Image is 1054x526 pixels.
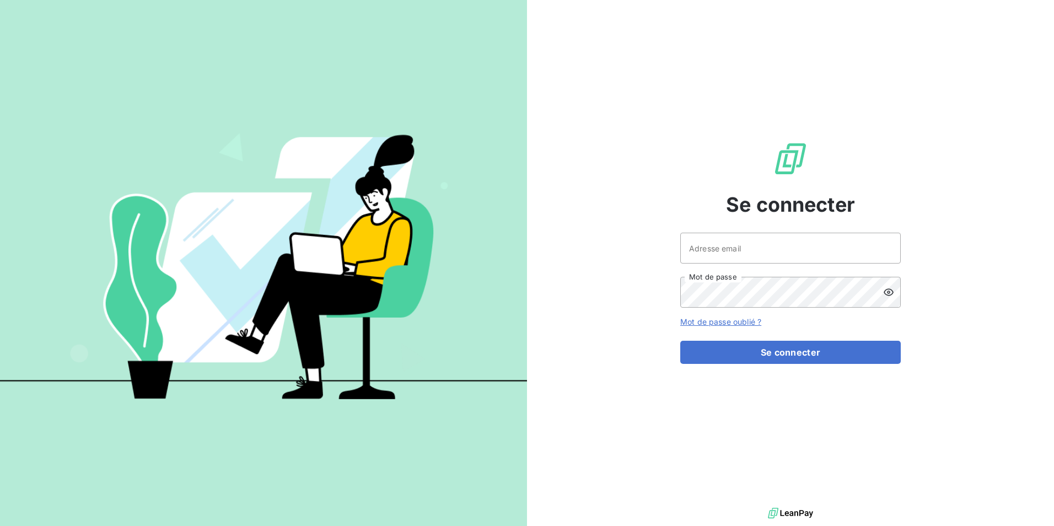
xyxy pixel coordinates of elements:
[680,233,901,264] input: placeholder
[773,141,808,176] img: Logo LeanPay
[680,317,761,326] a: Mot de passe oublié ?
[768,505,813,522] img: logo
[726,190,855,219] span: Se connecter
[680,341,901,364] button: Se connecter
